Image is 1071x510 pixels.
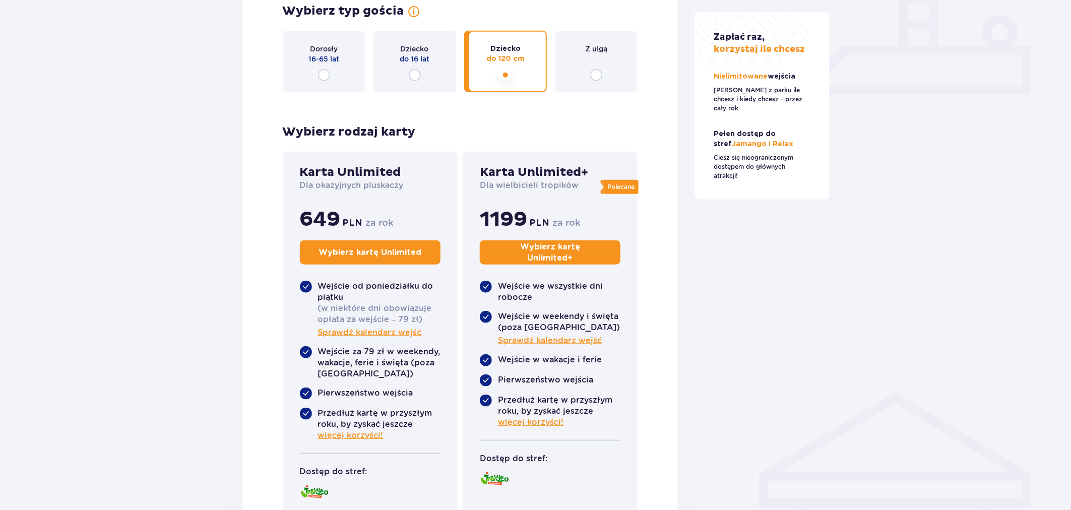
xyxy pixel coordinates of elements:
[480,165,588,180] p: Karta Unlimited+
[318,281,440,303] p: Wejście od poniedziałku do piątku
[318,303,440,325] p: (w niektóre dni obowiązuje opłata za wejście – 79 zł)
[318,388,413,399] p: Pierwszeństwo wejścia
[714,131,776,148] span: Pełen dostęp do stref
[480,311,492,323] img: roundedCheckBlue.4a3460b82ef5fd2642f707f390782c34.svg
[318,346,440,379] p: Wejście za 79 zł w weekendy, wakacje, ferie i święta (poza [GEOGRAPHIC_DATA])
[300,408,312,420] img: roundedCheckBlue.4a3460b82ef5fd2642f707f390782c34.svg
[497,241,603,264] p: Wybierz kartę Unlimited +
[714,31,805,55] p: korzystaj ile chcesz
[283,4,404,19] p: Wybierz typ gościa
[300,466,367,477] p: Dostęp do stref:
[768,73,795,80] span: wejścia
[480,281,492,293] img: roundedCheckBlue.4a3460b82ef5fd2642f707f390782c34.svg
[300,207,341,232] span: 649
[401,44,429,54] span: Dziecko
[490,44,521,54] span: Dziecko
[343,217,363,229] span: PLN
[529,217,549,229] span: PLN
[480,240,620,265] button: Wybierz kartę Unlimited+
[498,311,620,333] p: Wejście w weekendy i święta (poza [GEOGRAPHIC_DATA])
[480,180,579,191] p: Dla wielbicieli tropików
[300,180,404,191] p: Dla okazyjnych pluskaczy
[714,72,797,82] p: Nielimitowane
[498,417,563,428] a: więcej korzyści!
[400,54,429,64] span: do 16 lat
[714,86,810,113] p: [PERSON_NAME] z parku ile chcesz i kiedy chcesz - przez cały rok
[714,31,765,43] span: Zapłać raz,
[585,44,607,54] span: Z ulgą
[714,153,810,180] p: Ciesz się nieograniczonym dostępem do głównych atrakcji!
[310,44,338,54] span: Dorosły
[486,54,525,64] span: do 120 cm
[480,395,492,407] img: roundedCheckBlue.4a3460b82ef5fd2642f707f390782c34.svg
[608,182,635,192] p: Polecane
[480,207,527,232] span: 1199
[498,354,602,365] p: Wejście w wakacje i ferie
[300,281,312,293] img: roundedCheckBlue.4a3460b82ef5fd2642f707f390782c34.svg
[498,281,620,303] p: Wejście we wszystkie dni robocze
[318,430,384,441] a: więcej korzyści!
[366,217,394,229] p: za rok
[318,408,440,441] p: Przedłuż kartę w przyszłym roku, by zyskać jeszcze
[300,240,440,265] button: Wybierz kartę Unlimited
[308,54,339,64] span: 16-65 lat
[480,453,547,464] p: Dostęp do stref:
[714,129,810,149] p: Jamango i Relax
[552,217,580,229] p: za rok
[300,346,312,358] img: roundedCheckBlue.4a3460b82ef5fd2642f707f390782c34.svg
[498,335,602,346] a: Sprawdź kalendarz wejść
[283,124,638,140] p: Wybierz rodzaj karty
[498,395,620,428] p: Przedłuż kartę w przyszłym roku, by zyskać jeszcze
[300,165,401,180] p: Karta Unlimited
[498,374,593,386] p: Pierwszeństwo wejścia
[319,247,421,258] p: Wybierz kartę Unlimited
[480,374,492,387] img: roundedCheckBlue.4a3460b82ef5fd2642f707f390782c34.svg
[480,354,492,366] img: roundedCheckBlue.4a3460b82ef5fd2642f707f390782c34.svg
[300,388,312,400] img: roundedCheckBlue.4a3460b82ef5fd2642f707f390782c34.svg
[318,327,422,338] a: Sprawdź kalendarz wejść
